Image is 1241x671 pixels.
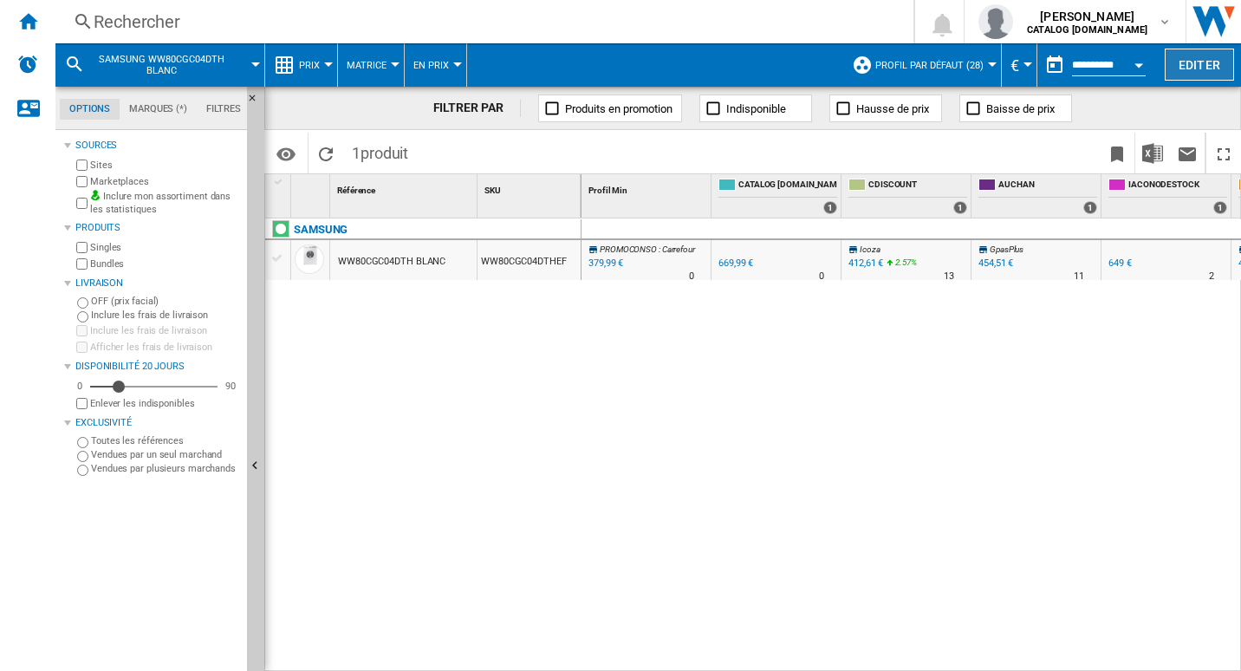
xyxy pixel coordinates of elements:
[1037,48,1072,82] button: md-calendar
[1123,47,1154,78] button: Open calendar
[247,87,268,118] button: Masquer
[976,255,1013,272] div: 454,51 €
[1002,43,1037,87] md-menu: Currency
[481,174,581,201] div: SKU Sort None
[299,60,320,71] span: Prix
[77,437,88,448] input: Toutes les références
[94,10,868,34] div: Rechercher
[77,297,88,309] input: OFF (prix facial)
[1142,143,1163,164] img: excel-24x24.png
[585,174,711,201] div: Profil Min Sort None
[91,434,240,447] label: Toutes les références
[1128,179,1227,193] span: IACONODESTOCK
[588,186,627,195] span: Profil Min
[875,43,992,87] button: Profil par défaut (28)
[1206,133,1241,173] button: Plein écran
[978,4,1013,39] img: profile.jpg
[538,94,682,122] button: Produits en promotion
[17,54,38,75] img: alerts-logo.svg
[944,268,954,285] div: Délai de livraison : 13 jours
[299,43,328,87] button: Prix
[718,257,753,269] div: 669,99 €
[76,242,88,253] input: Singles
[413,60,449,71] span: En Prix
[959,94,1072,122] button: Baisse de prix
[413,43,458,87] div: En Prix
[90,190,101,200] img: mysite-bg-18x18.png
[565,102,672,115] span: Produits en promotion
[90,257,240,270] label: Bundles
[1083,201,1097,214] div: 1 offers sold by AUCHAN
[852,43,992,87] div: Profil par défaut (28)
[715,174,841,218] div: CATALOG [DOMAIN_NAME] 1 offers sold by CATALOG SAMSUNG.FR
[478,240,581,280] div: WW80CGC04DTHEF
[1209,268,1214,285] div: Délai de livraison : 2 jours
[998,179,1097,193] span: AUCHAN
[819,268,824,285] div: Délai de livraison : 0 jour
[75,221,240,235] div: Produits
[347,43,395,87] div: Matrice
[1010,43,1028,87] button: €
[433,100,522,117] div: FILTRER PAR
[1170,133,1205,173] button: Envoyer ce rapport par email
[1135,133,1170,173] button: Télécharger au format Excel
[1027,8,1147,25] span: [PERSON_NAME]
[91,462,240,475] label: Vendues par plusieurs marchands
[1108,257,1132,269] div: 649 €
[846,255,883,272] div: 412,61 €
[334,174,477,201] div: Référence Sort None
[361,144,408,162] span: produit
[738,179,837,193] span: CATALOG [DOMAIN_NAME]
[848,257,883,269] div: 412,61 €
[1106,255,1132,272] div: 649 €
[90,397,240,410] label: Enlever les indisponibles
[76,176,88,187] input: Marketplaces
[76,398,88,409] input: Afficher les frais de livraison
[875,60,984,71] span: Profil par défaut (28)
[481,174,581,201] div: Sort None
[91,448,240,461] label: Vendues par un seul marchand
[1010,56,1019,75] span: €
[77,311,88,322] input: Inclure les frais de livraison
[716,255,753,272] div: 669,99 €
[689,268,694,285] div: Délai de livraison : 0 jour
[294,219,348,240] div: Cliquez pour filtrer sur cette marque
[92,43,249,87] button: SAMSUNG WW80CGC04DTH BLANC
[895,257,911,267] span: 2.57
[586,255,623,272] div: Mise à jour : mercredi 10 septembre 2025 04:02
[91,295,240,308] label: OFF (prix facial)
[699,94,812,122] button: Indisponible
[73,380,87,393] div: 0
[1074,268,1084,285] div: Délai de livraison : 11 jours
[860,244,880,254] span: Icoza
[978,257,1013,269] div: 454,51 €
[484,186,501,195] span: SKU
[845,174,971,218] div: CDISCOUNT 1 offers sold by CDISCOUNT
[953,201,967,214] div: 1 offers sold by CDISCOUNT
[1100,133,1134,173] button: Créer un favoris
[75,139,240,153] div: Sources
[1165,49,1234,81] button: Editer
[76,258,88,270] input: Bundles
[221,380,240,393] div: 90
[77,451,88,462] input: Vendues par un seul marchand
[76,192,88,214] input: Inclure mon assortiment dans les statistiques
[334,174,477,201] div: Sort None
[1105,174,1231,218] div: IACONODESTOCK 1 offers sold by IACONODESTOCK
[1027,24,1147,36] b: CATALOG [DOMAIN_NAME]
[75,277,240,290] div: Livraison
[90,175,240,188] label: Marketplaces
[76,325,88,336] input: Inclure les frais de livraison
[868,179,967,193] span: CDISCOUNT
[90,241,240,254] label: Singles
[893,255,904,276] i: %
[90,378,218,395] md-slider: Disponibilité
[75,416,240,430] div: Exclusivité
[197,99,250,120] md-tab-item: Filtres
[347,60,387,71] span: Matrice
[295,174,329,201] div: Sort None
[309,133,343,173] button: Recharger
[823,201,837,214] div: 1 offers sold by CATALOG SAMSUNG.FR
[77,465,88,476] input: Vendues par plusieurs marchands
